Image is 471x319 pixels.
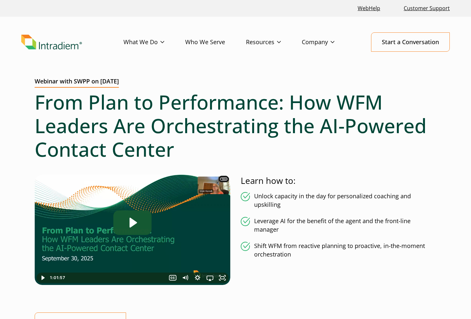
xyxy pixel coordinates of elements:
a: Company [302,33,355,52]
h2: Webinar with SWPP on [DATE] [35,78,119,88]
img: Intradiem [21,35,82,50]
h1: From Plan to Performance: How WFM Leaders Are Orchestrating the AI-Powered Contact Center [35,90,436,161]
a: Link to homepage of Intradiem [21,35,123,50]
a: What We Do [123,33,185,52]
a: Link opens in a new window [355,1,383,15]
li: Leverage AI for the benefit of the agent and the front-line manager [241,217,436,234]
a: Who We Serve [185,33,246,52]
a: Start a Conversation [371,32,450,52]
a: Resources [246,33,302,52]
li: Unlock capacity in the day for personalized coaching and upskilling [241,192,436,209]
a: Customer Support [401,1,452,15]
li: Shift WFM from reactive planning to proactive, in-the-moment orchestration [241,242,436,259]
p: Learn how to: [241,175,436,187]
